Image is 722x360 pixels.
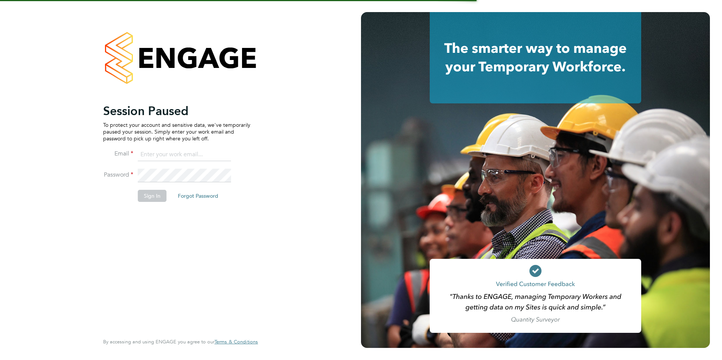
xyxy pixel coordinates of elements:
label: Password [103,171,133,179]
h2: Session Paused [103,103,250,118]
input: Enter your work email... [138,148,231,162]
label: Email [103,150,133,158]
button: Forgot Password [172,190,224,202]
button: Sign In [138,190,167,202]
span: By accessing and using ENGAGE you agree to our [103,338,258,345]
p: To protect your account and sensitive data, we've temporarily paused your session. Simply enter y... [103,122,250,142]
a: Terms & Conditions [214,339,258,345]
